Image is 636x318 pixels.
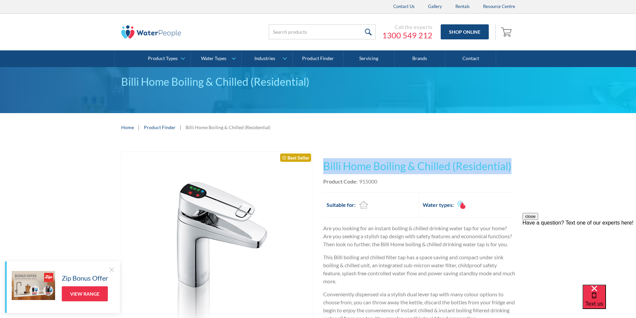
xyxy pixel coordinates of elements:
[327,201,356,209] h2: Suitable for:
[423,201,454,209] h2: Water types:
[280,153,311,162] div: Best Seller
[359,178,377,186] div: 915000
[242,50,292,67] a: Industries
[144,124,176,131] a: Product Finder
[121,74,515,90] div: Billi Home Boiling & Chilled (Residential)
[445,50,496,67] a: Contact
[62,273,108,283] h5: Zip Bonus Offer
[62,286,108,301] a: View Range
[148,56,178,61] div: Product Types
[201,56,226,61] div: Water Types
[12,271,55,300] img: Zip Bonus Offer
[395,50,445,67] a: Brands
[186,124,270,131] div: Billi Home Boiling & Chilled (Residential)
[522,213,636,293] iframe: podium webchat widget prompt
[323,178,358,185] strong: Product Code:
[344,50,394,67] a: Servicing
[382,24,432,30] div: Call the experts
[254,56,275,61] div: Industries
[499,24,515,40] a: Open empty cart
[583,285,636,318] iframe: podium webchat widget bubble
[323,158,515,174] h1: Billi Home Boiling & Chilled (Residential)
[323,224,515,248] p: Are you looking for an instant boiling & chilled drinking water tap for your home? Are you seekin...
[269,24,376,39] input: Search products
[179,123,182,131] div: |
[137,123,141,131] div: |
[501,26,513,37] img: shopping cart
[191,50,241,67] a: Water Types
[140,50,191,67] a: Product Types
[121,124,134,131] a: Home
[382,30,432,40] a: 1300 549 212
[323,253,515,285] p: This Billi boiling and chilled filter tap has a space saving and compact under sink boiling & chi...
[441,24,489,39] a: Shop Online
[121,25,181,39] img: The Water People
[293,50,344,67] a: Product Finder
